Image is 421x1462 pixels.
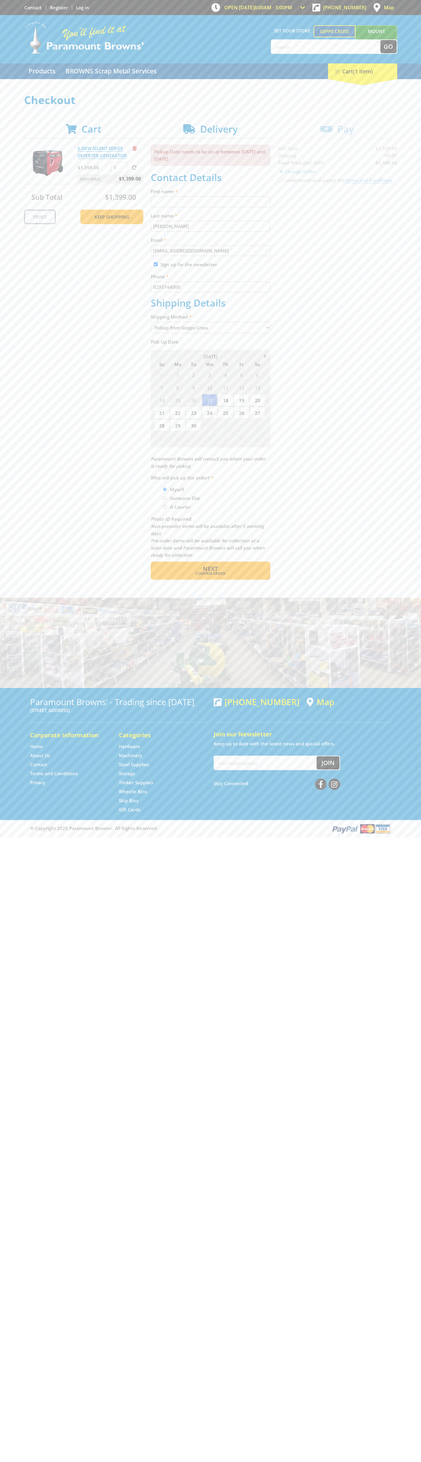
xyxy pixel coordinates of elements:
span: $1,399.00 [119,174,141,183]
label: Who will pick up the order? [151,474,270,481]
a: 6.0KW SILENT SERIES INVERTER GENERATOR [78,145,127,159]
label: First name [151,188,270,195]
h5: Corporate Information [30,731,107,739]
a: Go to the Terms and Conditions page [30,770,78,777]
span: 8 [170,381,185,393]
span: 1 [202,419,217,431]
span: 9 [218,432,233,444]
span: 20 [250,394,265,406]
h3: Paramount Browns' - Trading since [DATE] [30,697,208,707]
span: Confirm order [164,572,257,575]
a: Go to the Skip Bins page [119,797,138,804]
a: Go to the BROWNS Scrap Metal Services page [61,63,161,79]
input: Please enter your first name. [151,196,270,207]
span: 8:00am - 5:00pm [254,4,292,11]
span: OPEN [DATE] [224,4,292,11]
a: Go to the Steel Supplies page [119,761,149,768]
span: 5 [234,369,249,381]
span: 11 [250,432,265,444]
span: 1 [170,369,185,381]
input: Please select who will pick up the order. [163,487,167,491]
a: Keep Shopping [80,210,143,224]
span: 29 [170,419,185,431]
span: 31 [154,369,169,381]
input: Search [271,40,380,53]
p: Keep up to date with the latest news and special offers. [214,740,391,747]
p: [STREET_ADDRESS] [30,707,208,714]
span: 3 [234,419,249,431]
span: 9 [186,381,201,393]
span: 30 [186,419,201,431]
select: Please select a shipping method. [151,322,270,333]
span: 2 [218,419,233,431]
a: Log in [76,5,89,11]
a: Go to the Home page [30,743,43,750]
span: 2 [186,369,201,381]
span: Set your store [271,25,314,36]
span: 26 [234,407,249,419]
input: Please select who will pick up the order. [163,496,167,500]
a: Go to the Gift Cards page [119,807,140,813]
a: Go to the Timber Supplies page [119,779,153,786]
a: Remove from cart [133,145,137,151]
span: 8 [202,432,217,444]
span: Tu [186,360,201,368]
h5: Join our Newsletter [214,730,391,739]
a: View a map of Gepps Cross location [307,697,334,707]
span: 7 [186,432,201,444]
span: 15 [170,394,185,406]
span: 19 [234,394,249,406]
span: 25 [218,407,233,419]
a: Go to the About Us page [30,752,50,759]
label: Phone [151,273,270,280]
h1: Checkout [24,94,397,106]
span: Su [154,360,169,368]
img: 6.0KW SILENT SERIES INVERTER GENERATOR [30,145,66,181]
span: 23 [186,407,201,419]
button: Go [380,40,397,53]
span: Next [203,565,218,573]
span: 12 [234,381,249,393]
em: Photo ID Required. Non-preorder items will be available after 5 working days Pre-order items will... [151,516,265,558]
div: ® Copyright 2025 Paramount Browns'. All Rights Reserved. [24,823,397,834]
div: [PHONE_NUMBER] [214,697,299,707]
span: 17 [202,394,217,406]
span: 28 [154,419,169,431]
span: 6 [170,432,185,444]
span: $1,399.00 [105,192,136,202]
label: Someone Else [168,493,202,503]
span: 14 [154,394,169,406]
span: Th [218,360,233,368]
a: Go to the Hardware page [119,743,140,750]
p: Pickup Date needs to be on or between [DATE] and [DATE] [151,145,270,166]
h2: Shipping Details [151,297,270,309]
a: Go to the registration page [50,5,68,11]
span: 4 [218,369,233,381]
label: Shipping Method [151,313,270,320]
span: Sa [250,360,265,368]
span: 6 [250,369,265,381]
button: Join [317,756,339,770]
span: Sub Total [31,192,62,202]
h2: Contact Details [151,172,270,183]
div: Cart [328,63,397,79]
label: Email [151,236,270,244]
span: (1 item) [353,68,373,75]
span: Cart [82,122,101,135]
span: 10 [202,381,217,393]
input: Please enter your email address. [151,245,270,256]
a: Print [24,210,56,224]
span: 3 [202,369,217,381]
input: Your email address [214,756,317,770]
span: 4 [250,419,265,431]
span: 24 [202,407,217,419]
a: Mount [PERSON_NAME] [355,25,397,48]
label: Sign up for the newsletter [160,261,217,267]
label: A Courier [168,502,193,512]
span: 16 [186,394,201,406]
input: Please enter your telephone number. [151,282,270,292]
a: Go to the Privacy page [30,779,45,786]
a: Go to the Storage page [119,770,135,777]
span: 27 [250,407,265,419]
span: 10 [234,432,249,444]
